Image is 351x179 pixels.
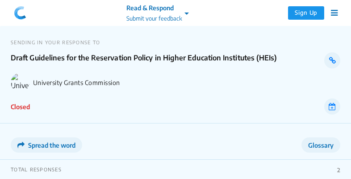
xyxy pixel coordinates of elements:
p: Draft Guidelines for the Reservation Policy in Higher Education Institutes (HEIs) [11,52,307,68]
p: University Grants Commission [33,79,340,86]
p: 2 [337,166,340,174]
button: Glossary [301,137,340,153]
img: mobile-logo.svg [13,6,27,20]
span: Spread the word [28,141,75,149]
p: Submit your feedback [126,14,182,23]
p: TOTAL RESPONSES [11,166,62,174]
span: Glossary [308,141,334,149]
button: Spread the word [11,137,82,153]
img: University Grants Commission logo [11,73,29,92]
p: Closed [11,102,30,111]
p: SENDING IN YOUR RESPONSE TO [11,39,340,45]
button: Sign Up [288,6,324,20]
